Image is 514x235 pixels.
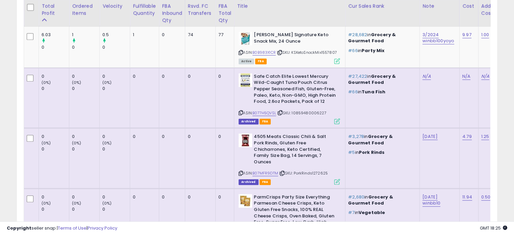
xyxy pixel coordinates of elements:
span: #2,680 [348,194,364,200]
div: 0 [188,134,211,140]
a: 3/2024 winbb100yoyo [422,31,454,44]
div: 0 [133,194,154,200]
div: 1 [72,32,99,38]
span: Tuna Fish [362,89,385,95]
p: in [348,134,414,146]
div: 0 [42,206,69,212]
div: 0 [42,44,69,50]
span: | SKU: KSKetoSnackMix1557807 [277,50,337,55]
div: 74 [188,32,211,38]
div: FBA inbound Qty [162,3,182,24]
div: 0 [162,194,180,200]
span: Listings that have been deleted from Seller Central [239,179,258,185]
div: 0 [188,194,211,200]
div: 0 [42,73,69,79]
div: ASIN: [239,32,340,63]
a: 0.50 [481,194,491,201]
a: B077H5QVSL [252,110,276,116]
div: 0 [162,32,180,38]
span: #66 [348,47,358,54]
div: 0 [72,206,99,212]
div: 0 [42,86,69,92]
div: seller snap | | [7,225,117,232]
div: 0 [72,44,99,50]
span: 2025-09-17 18:25 GMT [480,225,507,231]
div: 0 [72,194,99,200]
span: | SKU: PorkRinds1272625 [279,170,328,176]
span: Vegetable [359,209,385,216]
div: Cur Sales Rank [348,3,417,10]
div: 77 [218,32,229,38]
div: 0 [218,194,229,200]
p: in [348,194,414,206]
strong: Copyright [7,225,31,231]
div: Velocity [102,3,127,10]
a: N/A [481,73,489,80]
div: 0 [102,206,130,212]
span: FBA [260,179,271,185]
a: 4.79 [462,133,472,140]
a: [DATE] winbb10 [422,194,440,207]
div: 1 [133,32,154,38]
b: [PERSON_NAME] Signature Keto Snack Mix, 24 Ounce [254,32,336,46]
div: 0 [42,194,69,200]
a: Privacy Policy [88,225,117,231]
p: in [348,32,414,44]
small: (0%) [42,201,51,206]
span: | SKU: 10859480006227 [277,110,326,116]
b: 4505 Meats Classic Chili & Salt Pork Rinds, Gluten Free Chicharrones, Keto Certified, Family Size... [254,134,336,167]
div: Total Profit [42,3,66,17]
span: Listings that have been deleted from Seller Central [239,119,258,124]
span: Grocery & Gourmet Food [348,194,393,206]
div: Additional Cost [481,3,506,17]
div: ASIN: [239,134,340,184]
span: #66 [348,89,358,95]
span: Grocery & Gourmet Food [348,31,396,44]
span: Party Mix [362,47,385,54]
div: Rsvd. FC Transfers [188,3,213,17]
div: 0 [218,134,229,140]
span: #27,422 [348,73,367,79]
div: ASIN: [239,73,340,123]
div: 0 [218,73,229,79]
p: in [348,149,414,156]
span: Grocery & Gourmet Food [348,133,393,146]
a: B0B983X1CR [252,50,276,55]
span: Grocery & Gourmet Food [348,73,396,86]
a: 9.97 [462,31,471,38]
a: B07MFR9DTM [252,170,278,176]
span: #3,278 [348,133,364,140]
p: in [348,48,414,54]
div: 0 [162,73,180,79]
a: 1.25 [481,133,489,140]
div: 6.03 [42,32,69,38]
div: 0 [162,134,180,140]
span: #28,682 [348,31,367,38]
small: (0%) [72,201,81,206]
img: 41r9FS+XhBL._SL40_.jpg [239,134,252,147]
img: 51tu0QjaIdL._SL40_.jpg [239,73,252,87]
div: Cost [462,3,475,10]
div: 0 [72,73,99,79]
small: (0%) [102,80,112,85]
div: 0 [102,194,130,200]
a: N/A [462,73,470,80]
div: 0 [188,73,211,79]
div: Fulfillable Quantity [133,3,156,17]
img: 412ddhBFBDL._SL40_.jpg [239,32,252,45]
small: (0%) [42,80,51,85]
a: [DATE] [422,133,438,140]
div: 0 [102,86,130,92]
div: 0 [133,73,154,79]
b: Safe Catch Elite Lowest Mercury Wild-Caught Tuna Pouch Citrus Pepper Seasoned Fish, Gluten-Free, ... [254,73,336,107]
p: in [348,73,414,86]
div: 0 [72,86,99,92]
div: Ordered Items [72,3,97,17]
p: in [348,210,414,216]
small: (0%) [72,80,81,85]
div: 0 [102,146,130,152]
div: 0 [102,134,130,140]
p: in [348,89,414,95]
div: Title [237,3,342,10]
a: Terms of Use [58,225,87,231]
